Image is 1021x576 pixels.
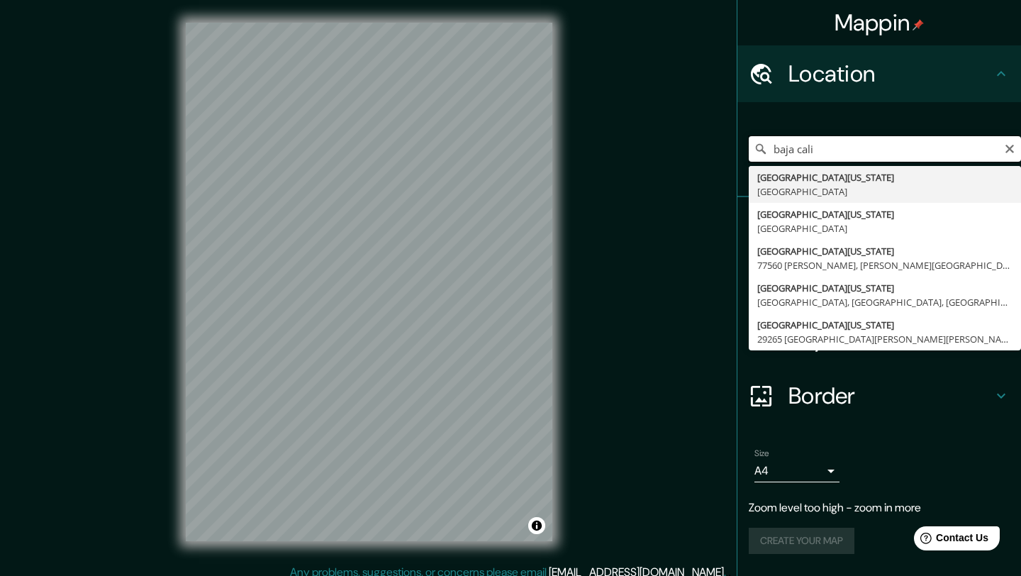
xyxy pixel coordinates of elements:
div: [GEOGRAPHIC_DATA][US_STATE] [757,207,1012,221]
div: [GEOGRAPHIC_DATA][US_STATE] [757,281,1012,295]
div: [GEOGRAPHIC_DATA][US_STATE] [757,244,1012,258]
div: [GEOGRAPHIC_DATA] [757,221,1012,236]
h4: Mappin [835,9,925,37]
div: Location [737,45,1021,102]
div: 29265 [GEOGRAPHIC_DATA][PERSON_NAME][PERSON_NAME], [GEOGRAPHIC_DATA], [GEOGRAPHIC_DATA] [757,332,1012,346]
img: pin-icon.png [913,19,924,31]
button: Clear [1004,141,1015,155]
p: Zoom level too high - zoom in more [749,499,1010,516]
button: Toggle attribution [528,517,545,534]
canvas: Map [186,23,552,541]
div: Pins [737,197,1021,254]
div: [GEOGRAPHIC_DATA][US_STATE] [757,170,1012,184]
h4: Border [788,382,993,410]
div: [GEOGRAPHIC_DATA], [GEOGRAPHIC_DATA], [GEOGRAPHIC_DATA] [757,295,1012,309]
h4: Layout [788,325,993,353]
div: Style [737,254,1021,311]
div: [GEOGRAPHIC_DATA] [757,184,1012,199]
div: Border [737,367,1021,424]
label: Size [754,448,769,460]
iframe: Help widget launcher [895,521,1005,560]
div: A4 [754,460,839,482]
div: [GEOGRAPHIC_DATA][US_STATE] [757,318,1012,332]
h4: Location [788,60,993,88]
div: 77560 [PERSON_NAME], [PERSON_NAME][GEOGRAPHIC_DATA], [GEOGRAPHIC_DATA] [757,258,1012,272]
div: Layout [737,311,1021,367]
input: Pick your city or area [749,136,1021,162]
